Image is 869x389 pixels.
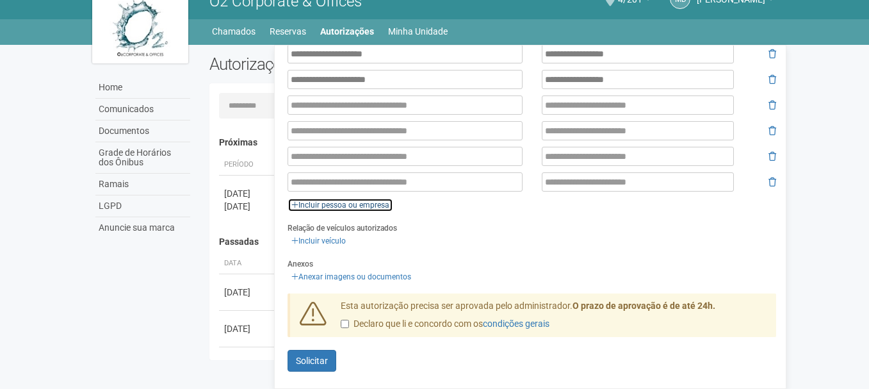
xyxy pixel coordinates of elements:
[209,54,483,74] h2: Autorizações
[341,318,549,331] label: Declaro que li e concordo com os
[95,142,190,174] a: Grade de Horários dos Ônibus
[288,234,350,248] a: Incluir veículo
[95,120,190,142] a: Documentos
[296,356,328,366] span: Solicitar
[768,75,776,84] i: Remover
[95,99,190,120] a: Comunicados
[219,138,768,147] h4: Próximas
[224,200,272,213] div: [DATE]
[224,322,272,335] div: [DATE]
[95,174,190,195] a: Ramais
[219,253,277,274] th: Data
[219,237,768,247] h4: Passadas
[212,22,256,40] a: Chamados
[288,198,393,212] a: Incluir pessoa ou empresa
[768,101,776,110] i: Remover
[320,22,374,40] a: Autorizações
[95,217,190,238] a: Anuncie sua marca
[95,77,190,99] a: Home
[288,222,397,234] label: Relação de veículos autorizados
[768,178,776,186] i: Remover
[573,301,715,311] strong: O prazo de aprovação é de até 24h.
[768,49,776,58] i: Remover
[224,187,272,200] div: [DATE]
[331,300,777,337] div: Esta autorização precisa ser aprovada pelo administrador.
[288,350,336,372] button: Solicitar
[95,195,190,217] a: LGPD
[270,22,306,40] a: Reservas
[768,126,776,135] i: Remover
[288,270,415,284] a: Anexar imagens ou documentos
[483,319,549,329] a: condições gerais
[219,154,277,176] th: Período
[768,152,776,161] i: Remover
[388,22,448,40] a: Minha Unidade
[288,258,313,270] label: Anexos
[341,320,349,328] input: Declaro que li e concordo com oscondições gerais
[224,286,272,299] div: [DATE]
